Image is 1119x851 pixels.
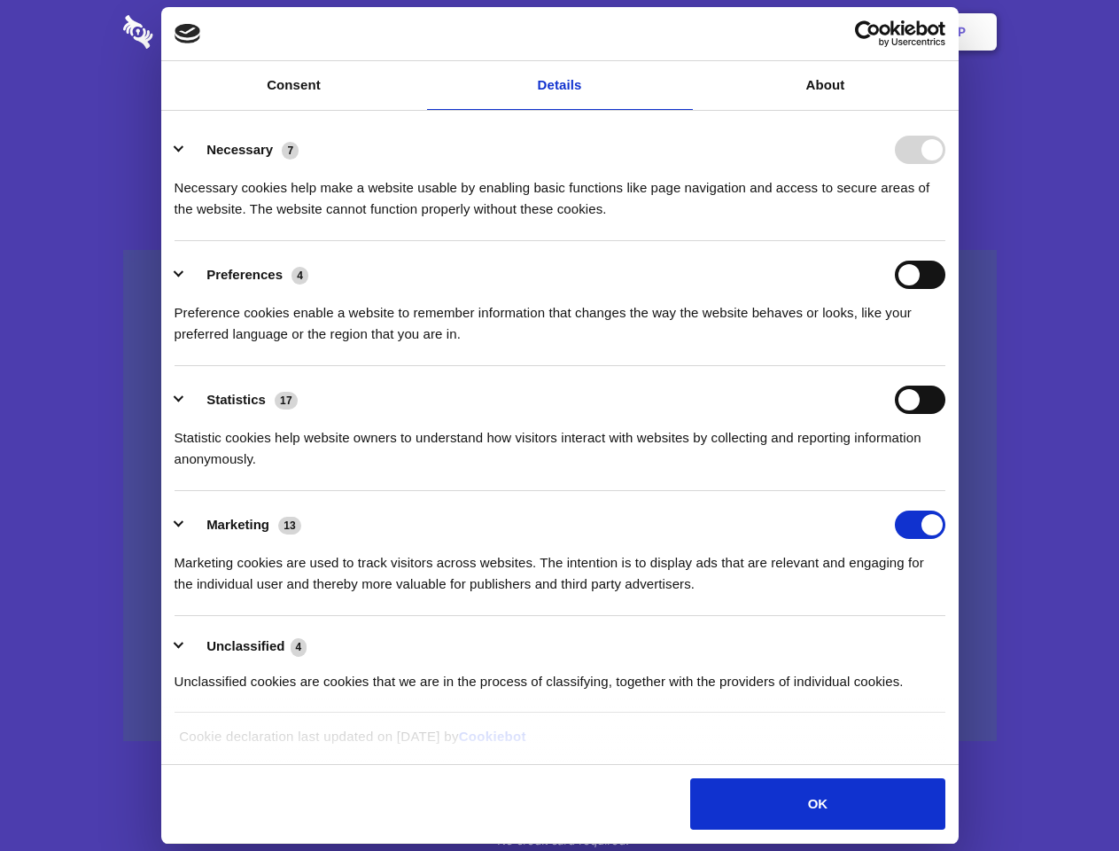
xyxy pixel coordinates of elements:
button: Marketing (13) [175,511,313,539]
button: Unclassified (4) [175,636,318,658]
div: Marketing cookies are used to track visitors across websites. The intention is to display ads tha... [175,539,945,595]
label: Preferences [206,267,283,282]
img: logo-wordmark-white-trans-d4663122ce5f474addd5e946df7df03e33cb6a1c49d2221995e7729f52c070b2.svg [123,15,275,49]
iframe: Drift Widget Chat Controller [1030,762,1098,830]
a: Pricing [520,4,597,59]
div: Cookie declaration last updated on [DATE] by [166,726,953,761]
button: OK [690,778,944,830]
h1: Eliminate Slack Data Loss. [123,80,997,144]
span: 17 [275,392,298,410]
button: Statistics (17) [175,386,309,414]
a: About [693,61,959,110]
img: logo [175,24,201,43]
label: Marketing [206,517,269,532]
span: 4 [291,267,308,285]
h4: Auto-redaction of sensitive data, encrypted data sharing and self-destructing private chats. Shar... [123,161,997,220]
button: Preferences (4) [175,261,320,289]
a: Login [804,4,881,59]
span: 4 [291,638,307,656]
button: Necessary (7) [175,136,310,164]
a: Cookiebot [459,729,526,744]
span: 13 [278,517,301,535]
a: Contact [719,4,800,59]
a: Consent [161,61,427,110]
label: Statistics [206,392,266,407]
a: Usercentrics Cookiebot - opens in a new window [790,20,945,47]
div: Necessary cookies help make a website usable by enabling basic functions like page navigation and... [175,164,945,220]
label: Necessary [206,142,273,157]
a: Details [427,61,693,110]
div: Preference cookies enable a website to remember information that changes the way the website beha... [175,289,945,345]
div: Unclassified cookies are cookies that we are in the process of classifying, together with the pro... [175,658,945,692]
span: 7 [282,142,299,160]
a: Wistia video thumbnail [123,250,997,742]
div: Statistic cookies help website owners to understand how visitors interact with websites by collec... [175,414,945,470]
